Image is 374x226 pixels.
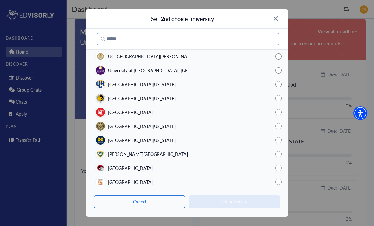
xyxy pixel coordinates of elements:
span: [GEOGRAPHIC_DATA][US_STATE] [108,137,176,144]
div: Set 2nd choice university [151,14,214,23]
span: [GEOGRAPHIC_DATA] [108,109,153,116]
span: [GEOGRAPHIC_DATA][US_STATE] [108,95,176,102]
span: [PERSON_NAME][GEOGRAPHIC_DATA] [108,151,188,158]
span: [GEOGRAPHIC_DATA][US_STATE] [108,123,176,130]
span: [GEOGRAPHIC_DATA] [108,179,153,185]
img: X [274,16,278,21]
span: [GEOGRAPHIC_DATA] [108,165,153,171]
button: Cancel [94,195,185,208]
input: Search [97,33,279,45]
div: Accessibility Menu [353,106,367,120]
span: University at [GEOGRAPHIC_DATA], [GEOGRAPHIC_DATA][US_STATE] [108,67,194,74]
span: [GEOGRAPHIC_DATA][US_STATE] [108,81,176,88]
span: UC [GEOGRAPHIC_DATA][PERSON_NAME] [108,53,194,60]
